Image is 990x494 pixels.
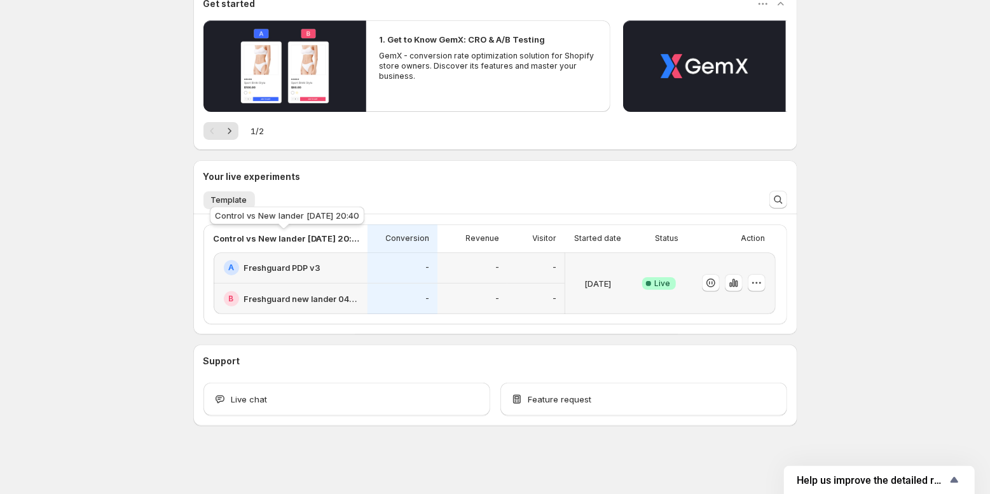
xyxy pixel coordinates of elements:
[466,233,500,244] p: Revenue
[386,233,430,244] p: Conversion
[211,195,247,205] span: Template
[214,232,360,245] p: Control vs New lander [DATE] 20:40
[203,122,238,140] nav: Pagination
[231,393,268,406] span: Live chat
[251,125,265,137] span: 1 / 2
[244,292,360,305] h2: Freshguard new lander 04/09
[574,233,621,244] p: Started date
[203,170,301,183] h3: Your live experiments
[553,263,557,273] p: -
[623,20,786,112] button: Play video
[496,294,500,304] p: -
[229,294,234,304] h2: B
[379,51,598,81] p: GemX - conversion rate optimization solution for Shopify store owners. Discover its features and ...
[533,233,557,244] p: Visitor
[741,233,766,244] p: Action
[426,263,430,273] p: -
[496,263,500,273] p: -
[221,122,238,140] button: Next
[656,233,679,244] p: Status
[528,393,592,406] span: Feature request
[244,261,321,274] h2: Freshguard PDP v3
[426,294,430,304] p: -
[797,472,962,488] button: Show survey - Help us improve the detailed report for A/B campaigns
[553,294,557,304] p: -
[228,263,234,273] h2: A
[379,33,545,46] h2: 1. Get to Know GemX: CRO & A/B Testing
[797,474,947,486] span: Help us improve the detailed report for A/B campaigns
[655,278,671,289] span: Live
[585,277,612,290] p: [DATE]
[769,191,787,209] button: Search and filter results
[203,355,240,367] h3: Support
[203,20,366,112] button: Play video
